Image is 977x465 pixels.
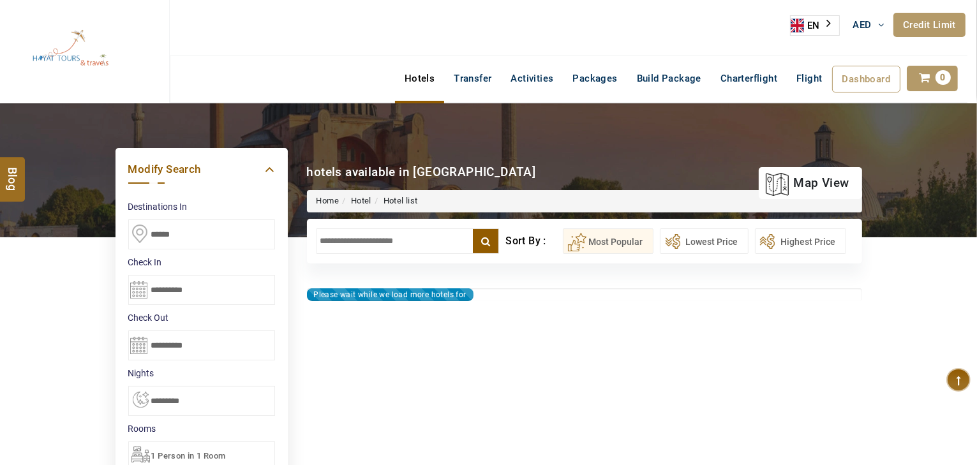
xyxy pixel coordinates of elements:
[351,196,371,205] a: Hotel
[791,16,839,35] a: EN
[444,66,501,91] a: Transfer
[128,161,275,178] a: Modify Search
[755,228,846,254] button: Highest Price
[765,169,849,197] a: map view
[128,256,275,269] label: Check In
[502,66,563,91] a: Activities
[307,288,474,301] div: Please wait while we load more hotels for you
[128,367,275,380] label: nights
[371,195,418,207] li: Hotel list
[787,66,832,91] a: Flight
[317,196,339,205] a: Home
[790,15,840,36] div: Language
[563,228,653,254] button: Most Popular
[10,6,131,92] img: The Royal Line Holidays
[4,167,21,178] span: Blog
[627,66,711,91] a: Build Package
[128,311,275,324] label: Check Out
[660,228,749,254] button: Lowest Price
[893,13,966,37] a: Credit Limit
[505,228,562,254] div: Sort By :
[395,66,444,91] a: Hotels
[128,200,275,213] label: Destinations In
[720,73,777,84] span: Charterflight
[790,15,840,36] aside: Language selected: English
[842,73,891,85] span: Dashboard
[796,73,822,84] span: Flight
[151,451,226,461] span: 1 Person in 1 Room
[711,66,787,91] a: Charterflight
[936,70,951,85] span: 0
[907,66,958,91] a: 0
[853,19,872,31] span: AED
[307,163,536,181] div: hotels available in [GEOGRAPHIC_DATA]
[128,422,275,435] label: Rooms
[563,66,627,91] a: Packages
